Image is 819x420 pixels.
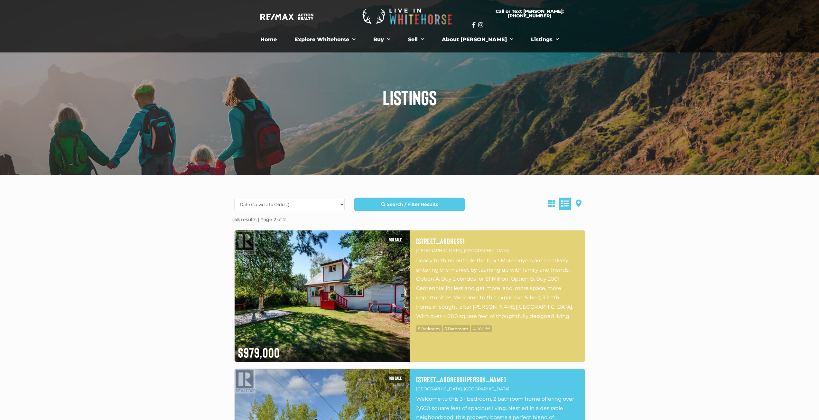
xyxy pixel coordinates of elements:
[229,87,590,107] h1: Listings
[488,326,490,329] sup: 2
[235,340,410,362] div: $979,000
[416,325,442,332] span: 5 Bedroom
[416,375,578,384] a: [STREET_ADDRESS][PERSON_NAME]
[416,237,578,245] a: [STREET_ADDRESS]
[437,33,518,46] a: About [PERSON_NAME]
[235,230,410,362] img: 2001 CENTENNIAL STREET, Whitehorse, Yukon
[480,9,580,18] span: Call or Text [PERSON_NAME]: [PHONE_NUMBER]
[471,325,492,332] span: 4,000 ft
[387,201,438,207] strong: Search / Filter Results
[403,33,429,46] a: Sell
[526,33,564,46] a: Listings
[290,33,360,46] a: Explore Whitehorse
[416,385,578,393] p: [GEOGRAPHIC_DATA], [GEOGRAPHIC_DATA]
[443,325,470,332] span: 3 Bathroom
[472,5,587,22] a: Call or Text [PERSON_NAME]: [PHONE_NUMBER]
[416,256,578,321] p: Ready to think outside the box? More buyers are creatively entering the market by teaming up with...
[354,198,465,211] a: Search / Filter Results
[416,247,578,254] p: [GEOGRAPHIC_DATA], [GEOGRAPHIC_DATA]
[233,33,587,46] nav: Menu
[386,374,405,383] span: For sale
[256,33,282,46] a: Home
[234,217,286,222] strong: 45 results | Page 2 of 2
[368,33,395,46] a: Buy
[386,235,405,244] span: For sale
